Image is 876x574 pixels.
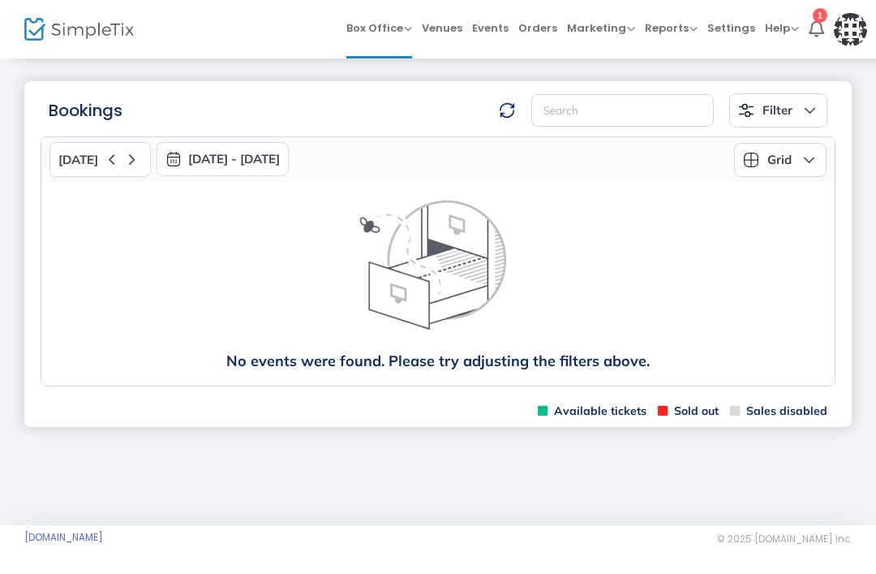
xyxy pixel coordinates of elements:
[49,98,122,123] m-panel-title: Bookings
[765,20,799,36] span: Help
[658,404,719,419] span: Sold out
[738,102,754,119] img: filter
[743,152,759,168] img: grid
[813,8,827,23] div: 1
[233,198,643,354] img: face thinking
[165,151,182,167] img: monthly
[531,94,714,127] input: Search
[58,153,98,167] span: [DATE]
[49,142,151,177] button: [DATE]
[707,7,755,49] span: Settings
[157,142,289,176] button: [DATE] - [DATE]
[734,143,827,177] button: Grid
[538,404,646,419] span: Available tickets
[499,102,515,119] img: refresh-data
[422,7,462,49] span: Venues
[24,531,103,544] a: [DOMAIN_NAME]
[346,20,412,36] span: Box Office
[567,20,635,36] span: Marketing
[717,533,852,546] span: © 2025 [DOMAIN_NAME] Inc.
[226,354,650,369] span: No events were found. Please try adjusting the filters above.
[729,93,827,127] button: Filter
[518,7,557,49] span: Orders
[472,7,509,49] span: Events
[645,20,698,36] span: Reports
[730,404,827,419] span: Sales disabled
